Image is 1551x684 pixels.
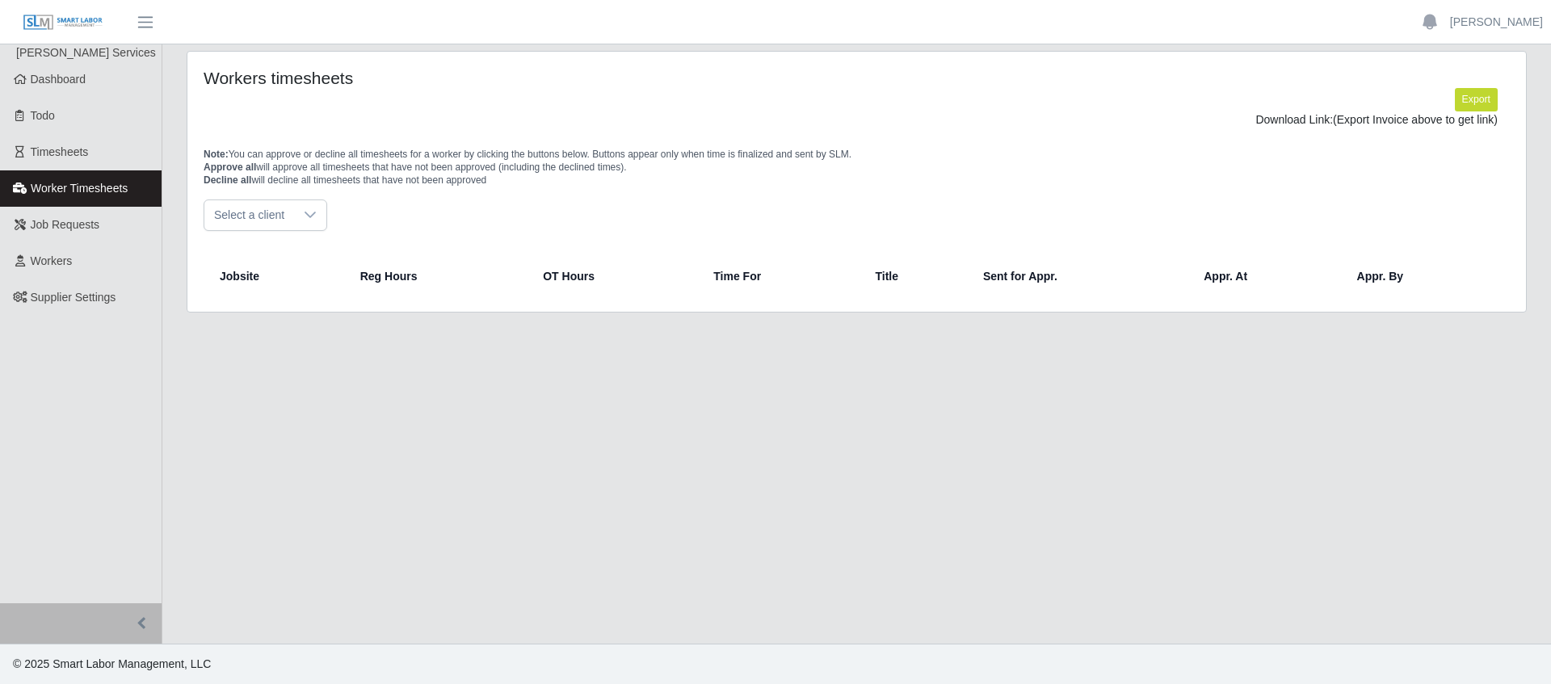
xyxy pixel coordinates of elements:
[204,148,1510,187] p: You can approve or decline all timesheets for a worker by clicking the buttons below. Buttons app...
[31,145,89,158] span: Timesheets
[31,109,55,122] span: Todo
[31,182,128,195] span: Worker Timesheets
[216,111,1498,128] div: Download Link:
[530,257,700,296] th: OT Hours
[970,257,1191,296] th: Sent for Appr.
[1333,113,1498,126] span: (Export Invoice above to get link)
[210,257,347,296] th: Jobsite
[13,657,211,670] span: © 2025 Smart Labor Management, LLC
[204,68,733,88] h4: Workers timesheets
[204,174,251,186] span: Decline all
[16,46,156,59] span: [PERSON_NAME] Services
[1455,88,1498,111] button: Export
[347,257,531,296] th: Reg Hours
[31,73,86,86] span: Dashboard
[31,218,100,231] span: Job Requests
[1450,14,1543,31] a: [PERSON_NAME]
[23,14,103,31] img: SLM Logo
[863,257,970,296] th: Title
[1344,257,1503,296] th: Appr. By
[31,254,73,267] span: Workers
[1191,257,1343,296] th: Appr. At
[204,162,256,173] span: Approve all
[700,257,862,296] th: Time For
[204,149,229,160] span: Note:
[204,200,294,230] span: Select a client
[31,291,116,304] span: Supplier Settings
